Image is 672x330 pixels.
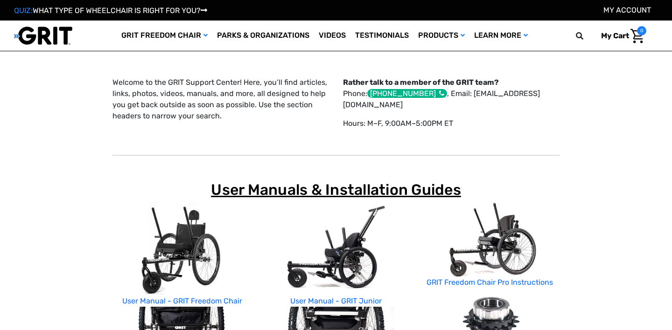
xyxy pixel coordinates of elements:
[117,21,212,51] a: GRIT Freedom Chair
[14,6,33,15] span: QUIZ:
[343,78,499,87] strong: Rather talk to a member of the GRIT team?
[314,21,350,51] a: Videos
[594,26,646,46] a: Cart with 0 items
[580,26,594,46] input: Search
[14,6,207,15] a: QUIZ:WHAT TYPE OF WHEELCHAIR IS RIGHT FOR YOU?
[14,26,72,45] img: GRIT All-Terrain Wheelchair and Mobility Equipment
[122,296,242,305] a: User Manual - GRIT Freedom Chair
[637,26,646,35] span: 0
[211,181,461,199] span: User Manuals & Installation Guides
[112,77,329,122] p: Welcome to the GRIT Support Center! Here, you’ll find articles, links, photos, videos, manuals, a...
[343,77,560,110] p: Phone: , Email: [EMAIL_ADDRESS][DOMAIN_NAME]
[350,21,413,51] a: Testimonials
[601,31,629,40] span: My Cart
[603,6,651,14] a: Account
[469,21,532,51] a: Learn More
[630,29,644,43] img: Cart
[212,21,314,51] a: Parks & Organizations
[367,89,447,98] div: [PHONE_NUMBER]
[290,296,382,305] a: User Manual - GRIT Junior
[343,118,560,129] p: Hours: M–F, 9:00AM–5:00PM ET
[427,278,553,287] a: GRIT Freedom Chair Pro Instructions
[413,21,469,51] a: Products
